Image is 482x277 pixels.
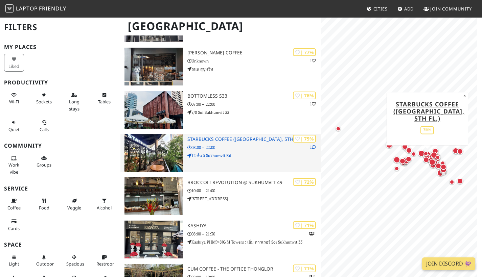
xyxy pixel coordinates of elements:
[434,161,443,170] div: Map marker
[40,126,49,132] span: Video/audio calls
[393,100,464,122] a: Starbucks Coffee ([GEOGRAPHIC_DATA], 5th Fl.)
[422,150,430,158] div: Map marker
[120,48,321,85] a: Tom N Toms Coffee | 77% 1 [PERSON_NAME] Coffee Unknown ถนน สุขุมวิท
[94,195,114,213] button: Alcohol
[34,117,54,135] button: Calls
[8,126,20,132] span: Quiet
[4,90,24,107] button: Wi-Fi
[428,157,437,167] div: Map marker
[4,216,24,234] button: Cards
[293,48,316,56] div: | 77%
[439,167,448,176] div: Map marker
[429,150,439,160] div: Map marker
[4,195,24,213] button: Coffee
[428,149,436,157] div: Map marker
[36,99,52,105] span: Power sockets
[64,90,84,114] button: Long stays
[428,160,437,169] div: Map marker
[36,261,54,267] span: Outdoor area
[122,17,320,35] h1: [GEOGRAPHIC_DATA]
[187,109,321,116] p: 7/8 Soi Sukhumvit 33
[456,177,464,185] div: Map marker
[4,17,116,37] h2: Filters
[97,205,112,211] span: Alcohol
[403,145,411,153] div: Map marker
[187,180,321,185] h3: Broccoli Revolution @ Sukhumvit 49
[401,159,409,168] div: Map marker
[310,101,316,107] p: 1
[448,178,456,186] div: Map marker
[373,6,388,12] span: Cities
[187,231,321,237] p: 08:00 – 21:30
[410,150,418,158] div: Map marker
[401,158,409,166] div: Map marker
[309,230,316,237] p: 1
[431,149,439,157] div: Map marker
[293,178,316,186] div: | 72%
[187,152,321,159] p: 12 ชั้น 5 Sukhumvit Rd
[34,153,54,171] button: Groups
[187,101,321,107] p: 07:00 – 22:00
[310,57,316,64] p: 1
[5,4,14,12] img: LaptopFriendly
[417,149,426,158] div: Map marker
[64,195,84,213] button: Veggie
[310,144,316,150] p: 1
[124,134,183,172] img: Starbucks Coffee (Emquartier Sky Garden, 5th Fl.)
[4,143,116,149] h3: Community
[124,177,183,215] img: Broccoli Revolution @ Sukhumvit 49
[67,205,81,211] span: Veggie
[187,266,321,272] h3: CUM Coffee - The Office Thonglor
[187,66,321,72] p: ถนน สุขุมวิท
[436,168,445,178] div: Map marker
[430,6,472,12] span: Join Community
[124,91,183,129] img: Bottomless S33
[399,158,408,167] div: Map marker
[120,221,321,258] a: KASHIYA | 71% 1 KASHIYA 08:00 – 21:30 Kashiya PHM9+8JG M Towers : เอ็ม ทาวเวอร์ Soi Sukhumvit 35
[34,195,54,213] button: Food
[404,6,414,12] span: Add
[293,135,316,143] div: | 75%
[431,147,440,155] div: Map marker
[34,252,54,270] button: Outdoor
[451,146,460,155] div: Map marker
[293,265,316,272] div: | 71%
[4,185,116,192] h3: Service
[124,48,183,85] img: Tom N Toms Coffee
[5,3,66,15] a: LaptopFriendly LaptopFriendly
[120,91,321,129] a: Bottomless S33 | 76% 1 Bottomless S33 07:00 – 22:00 7/8 Soi Sukhumvit 33
[94,252,114,270] button: Restroom
[385,140,394,150] div: Map marker
[4,153,24,177] button: Work vibe
[187,239,321,245] p: Kashiya PHM9+8JG M Towers : เอ็ม ทาวเวอร์ Soi Sukhumvit 35
[404,155,413,163] div: Map marker
[439,165,448,174] div: Map marker
[187,196,321,202] p: [STREET_ADDRESS]
[429,160,438,170] div: Map marker
[187,136,321,142] h3: Starbucks Coffee ([GEOGRAPHIC_DATA], 5th Fl.)
[7,205,21,211] span: Coffee
[8,225,20,231] span: Credit cards
[66,261,84,267] span: Spacious
[8,162,19,175] span: People working
[422,155,431,164] div: Map marker
[124,221,183,258] img: KASHIYA
[364,3,390,15] a: Cities
[392,155,401,165] div: Map marker
[439,159,447,167] div: Map marker
[434,162,442,171] div: Map marker
[187,187,321,194] p: 10:00 – 21:00
[334,125,342,133] div: Map marker
[39,5,66,12] span: Friendly
[4,44,116,50] h3: My Places
[9,99,19,105] span: Stable Wi-Fi
[34,90,54,107] button: Sockets
[187,223,321,229] h3: KASHIYA
[4,252,24,270] button: Light
[456,147,464,156] div: Map marker
[4,242,116,248] h3: Space
[439,167,448,175] div: Map marker
[421,3,475,15] a: Join Community
[398,157,407,166] div: Map marker
[37,162,51,168] span: Group tables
